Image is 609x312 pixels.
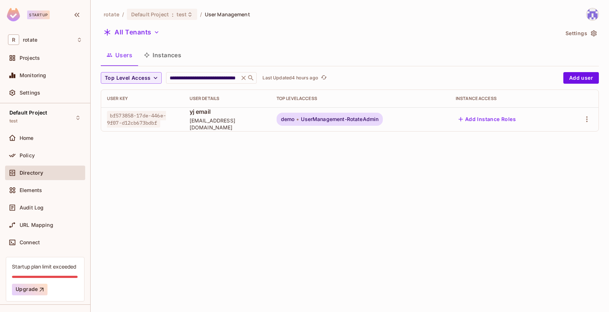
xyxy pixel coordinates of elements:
[101,46,138,64] button: Users
[20,187,42,193] span: Elements
[190,117,265,131] span: [EMAIL_ADDRESS][DOMAIN_NAME]
[9,110,47,116] span: Default Project
[563,72,599,84] button: Add user
[20,90,40,96] span: Settings
[190,96,265,101] div: User Details
[456,96,558,101] div: Instance Access
[20,55,40,61] span: Projects
[177,11,187,18] span: test
[281,116,295,122] span: demo
[105,74,150,83] span: Top Level Access
[563,28,599,39] button: Settings
[321,74,327,82] span: refresh
[9,118,18,124] span: test
[190,108,265,116] span: yj email
[20,72,46,78] span: Monitoring
[20,205,43,211] span: Audit Log
[12,263,76,270] div: Startup plan limit exceeded
[138,46,187,64] button: Instances
[301,116,378,122] span: UserManagement-RotateAdmin
[101,72,162,84] button: Top Level Access
[104,11,119,18] span: the active workspace
[12,284,47,295] button: Upgrade
[8,34,19,45] span: R
[171,12,174,17] span: :
[456,113,519,125] button: Add Instance Roles
[262,75,318,81] p: Last Updated 4 hours ago
[205,11,250,18] span: User Management
[20,135,34,141] span: Home
[131,11,169,18] span: Default Project
[107,111,166,128] span: bf573858-17de-446e-9f07-d12cb673bdbf
[587,8,598,20] img: yoongjia@letsrotate.com
[23,37,37,43] span: Workspace: rotate
[101,26,162,38] button: All Tenants
[20,240,40,245] span: Connect
[20,170,43,176] span: Directory
[20,222,53,228] span: URL Mapping
[200,11,202,18] li: /
[122,11,124,18] li: /
[7,8,20,21] img: SReyMgAAAABJRU5ErkJggg==
[320,74,328,82] button: refresh
[318,74,328,82] span: Click to refresh data
[107,96,178,101] div: User Key
[27,11,50,19] div: Startup
[20,153,35,158] span: Policy
[277,96,444,101] div: Top Level Access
